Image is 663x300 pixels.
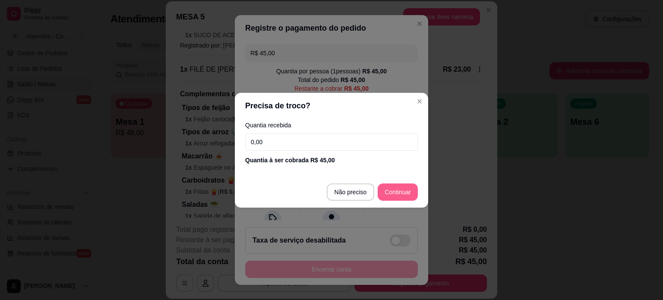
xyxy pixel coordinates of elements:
div: Quantia à ser cobrada R$ 45,00 [245,156,418,164]
header: Precisa de troco? [235,93,428,119]
label: Quantia recebida [245,122,418,128]
button: Não preciso [327,183,375,201]
button: Close [413,95,426,108]
button: Continuar [378,183,418,201]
